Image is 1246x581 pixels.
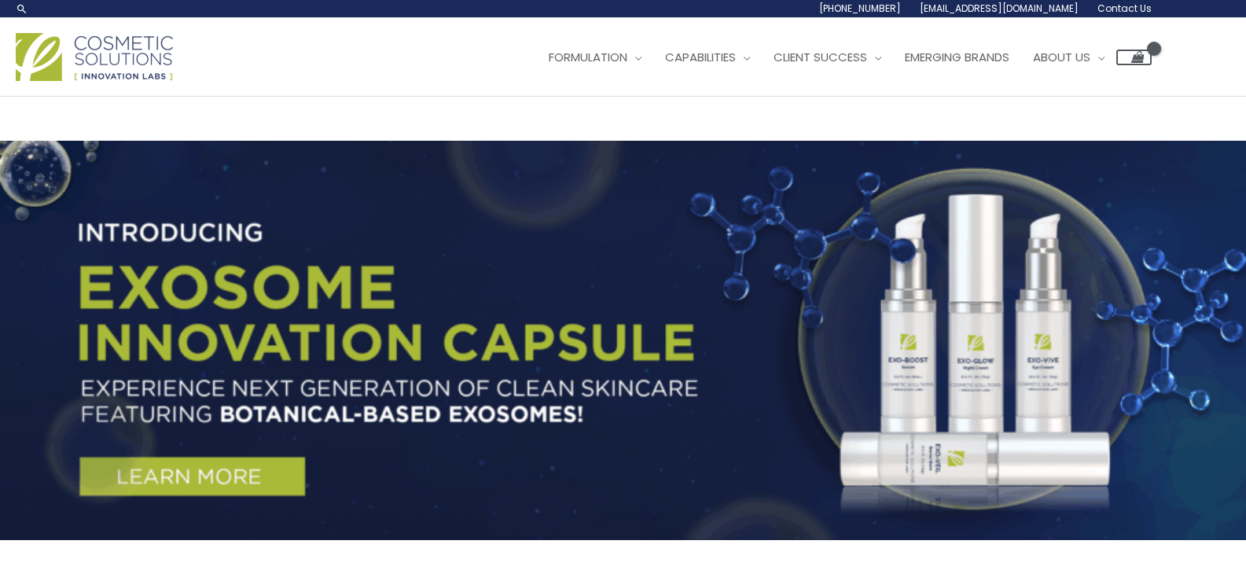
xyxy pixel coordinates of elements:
span: Client Success [774,49,867,65]
a: About Us [1021,34,1116,81]
span: Contact Us [1097,2,1152,15]
span: Formulation [549,49,627,65]
span: About Us [1033,49,1090,65]
a: Emerging Brands [893,34,1021,81]
a: Formulation [537,34,653,81]
span: [EMAIL_ADDRESS][DOMAIN_NAME] [920,2,1079,15]
span: Emerging Brands [905,49,1009,65]
nav: Site Navigation [525,34,1152,81]
span: [PHONE_NUMBER] [819,2,901,15]
a: Search icon link [16,2,28,15]
a: Client Success [762,34,893,81]
span: Capabilities [665,49,736,65]
a: Capabilities [653,34,762,81]
img: Cosmetic Solutions Logo [16,33,173,81]
a: View Shopping Cart, empty [1116,50,1152,65]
